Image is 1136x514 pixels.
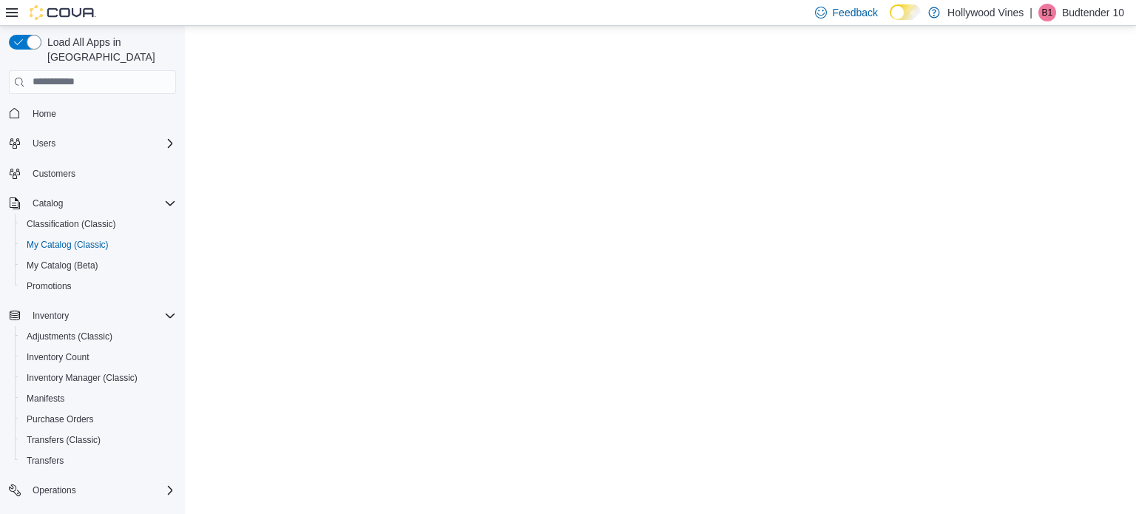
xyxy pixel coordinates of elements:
span: Promotions [27,280,72,292]
span: Customers [27,164,176,183]
div: Budtender 10 [1038,4,1056,21]
button: Home [3,103,182,124]
button: My Catalog (Beta) [15,255,182,276]
span: Home [33,108,56,120]
p: | [1029,4,1032,21]
p: Budtender 10 [1062,4,1124,21]
span: Home [27,104,176,123]
button: Catalog [27,195,69,212]
span: Transfers [21,452,176,470]
span: Transfers (Classic) [27,434,101,446]
a: Manifests [21,390,70,408]
a: Customers [27,165,81,183]
button: Transfers (Classic) [15,430,182,450]
a: Adjustments (Classic) [21,328,118,345]
span: B1 [1042,4,1053,21]
p: Hollywood Vines [947,4,1024,21]
button: My Catalog (Classic) [15,234,182,255]
button: Inventory Manager (Classic) [15,368,182,388]
span: Classification (Classic) [27,218,116,230]
span: Load All Apps in [GEOGRAPHIC_DATA] [41,35,176,64]
span: Adjustments (Classic) [27,331,112,342]
span: My Catalog (Classic) [27,239,109,251]
span: My Catalog (Classic) [21,236,176,254]
span: Inventory Count [27,351,89,363]
button: Inventory [27,307,75,325]
button: Inventory [3,305,182,326]
a: Inventory Count [21,348,95,366]
span: Inventory Count [21,348,176,366]
span: Catalog [33,197,63,209]
span: Operations [27,481,176,499]
input: Dark Mode [890,4,921,20]
button: Users [27,135,61,152]
a: Transfers [21,452,70,470]
span: My Catalog (Beta) [27,260,98,271]
a: My Catalog (Classic) [21,236,115,254]
span: Transfers (Classic) [21,431,176,449]
button: Transfers [15,450,182,471]
a: Inventory Manager (Classic) [21,369,143,387]
span: Transfers [27,455,64,467]
button: Inventory Count [15,347,182,368]
button: Purchase Orders [15,409,182,430]
button: Users [3,133,182,154]
button: Manifests [15,388,182,409]
span: Dark Mode [890,20,890,21]
a: Transfers (Classic) [21,431,106,449]
span: Inventory Manager (Classic) [21,369,176,387]
span: Adjustments (Classic) [21,328,176,345]
a: My Catalog (Beta) [21,257,104,274]
span: Classification (Classic) [21,215,176,233]
span: My Catalog (Beta) [21,257,176,274]
span: Promotions [21,277,176,295]
span: Operations [33,484,76,496]
a: Classification (Classic) [21,215,122,233]
span: Catalog [27,195,176,212]
button: Operations [3,480,182,501]
button: Adjustments (Classic) [15,326,182,347]
a: Promotions [21,277,78,295]
button: Classification (Classic) [15,214,182,234]
span: Feedback [833,5,878,20]
span: Inventory Manager (Classic) [27,372,138,384]
span: Purchase Orders [27,413,94,425]
a: Purchase Orders [21,410,100,428]
button: Promotions [15,276,182,297]
span: Manifests [21,390,176,408]
img: Cova [30,5,96,20]
span: Inventory [33,310,69,322]
a: Home [27,105,62,123]
span: Customers [33,168,75,180]
span: Manifests [27,393,64,405]
span: Users [27,135,176,152]
span: Inventory [27,307,176,325]
button: Operations [27,481,82,499]
button: Customers [3,163,182,184]
span: Purchase Orders [21,410,176,428]
span: Users [33,138,55,149]
button: Catalog [3,193,182,214]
